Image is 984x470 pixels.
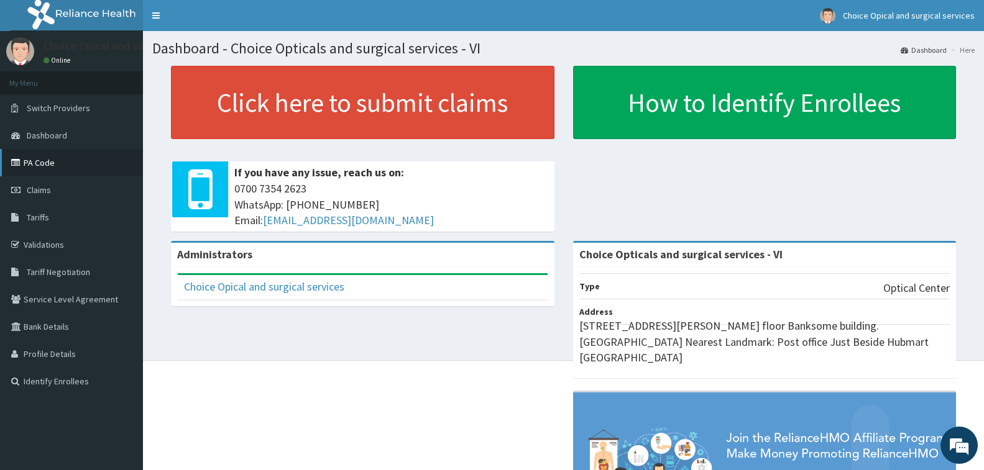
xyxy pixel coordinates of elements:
[27,102,90,114] span: Switch Providers
[44,56,73,65] a: Online
[171,66,554,139] a: Click here to submit claims
[234,181,548,228] span: 0700 7354 2623 WhatsApp: [PHONE_NUMBER] Email:
[579,306,613,317] b: Address
[27,266,90,278] span: Tariff Negotiation
[263,213,434,227] a: [EMAIL_ADDRESS][DOMAIN_NAME]
[234,165,404,179] b: If you have any issue, reach us on:
[184,279,344,294] a: Choice Opical and surgical services
[27,184,51,196] span: Claims
[579,247,783,261] strong: Choice Opticals and surgical services - VI
[152,40,975,56] h1: Dashboard - Choice Opticals and surgical services - VI
[820,8,835,24] img: User Image
[901,45,947,55] a: Dashboard
[948,45,975,55] li: Here
[573,66,957,139] a: How to Identify Enrollees
[579,318,950,366] p: [STREET_ADDRESS][PERSON_NAME] floor Banksome building. [GEOGRAPHIC_DATA] Nearest Landmark: Post o...
[579,281,600,292] b: Type
[44,40,212,52] p: Choice Opical and surgical services
[27,130,67,141] span: Dashboard
[177,247,252,261] b: Administrators
[6,37,34,65] img: User Image
[843,10,975,21] span: Choice Opical and surgical services
[883,280,950,296] p: Optical Center
[27,212,49,223] span: Tariffs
